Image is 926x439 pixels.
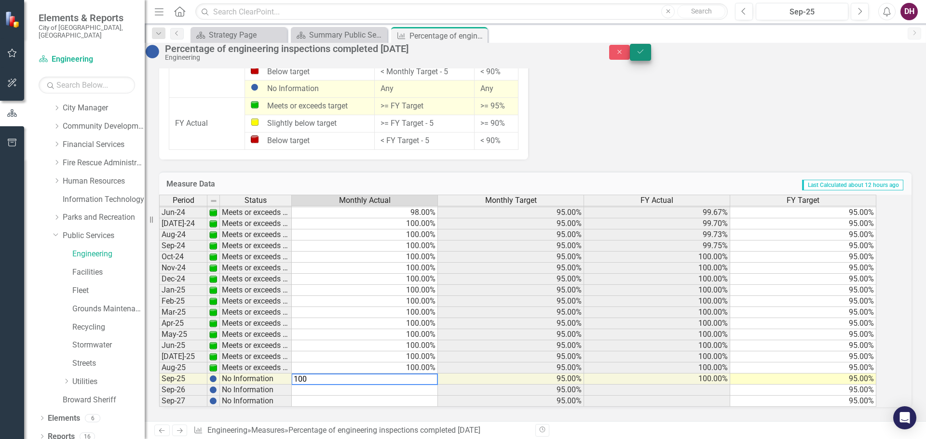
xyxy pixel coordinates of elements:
[209,319,217,327] img: 1UOPjbPZzarJnojPNnPdqcrKqsyubKg2UwelywlROmNPl+gdMW9Kb8ri8GgAAAABJRU5ErkJggg==
[375,133,475,150] td: < FY Target - 5
[438,329,584,340] td: 95.00%
[292,307,438,318] td: 100.00%
[759,6,845,18] div: Sep-25
[438,351,584,362] td: 95.00%
[475,98,518,115] td: >= 95%
[220,385,292,396] td: No Information
[730,296,876,307] td: 95.00%
[72,267,145,278] a: Facilities
[209,286,217,294] img: 1UOPjbPZzarJnojPNnPdqcrKqsyubKg2UwelywlROmNPl+gdMW9Kb8ri8GgAAAABJRU5ErkJggg==
[730,229,876,240] td: 95.00%
[39,54,135,65] a: Engineering
[292,240,438,252] td: 100.00%
[63,194,145,205] a: Information Technology
[72,249,145,260] a: Engineering
[584,252,730,263] td: 100.00%
[251,135,368,146] div: Below target
[730,396,876,407] td: 95.00%
[63,139,145,150] a: Financial Services
[730,340,876,351] td: 95.00%
[292,252,438,263] td: 100.00%
[584,362,730,373] td: 100.00%
[159,373,207,385] td: Sep-25
[72,285,145,296] a: Fleet
[85,414,100,422] div: 6
[209,308,217,316] img: 1UOPjbPZzarJnojPNnPdqcrKqsyubKg2UwelywlROmNPl+gdMW9Kb8ri8GgAAAABJRU5ErkJggg==
[251,101,368,112] div: Meets or exceeds target
[730,351,876,362] td: 95.00%
[438,263,584,274] td: 95.00%
[584,351,730,362] td: 100.00%
[251,67,259,74] img: Below target
[209,364,217,372] img: 1UOPjbPZzarJnojPNnPdqcrKqsyubKg2UwelywlROmNPl+gdMW9Kb8ri8GgAAAABJRU5ErkJggg==
[375,80,475,98] td: Any
[730,240,876,252] td: 95.00%
[438,274,584,285] td: 95.00%
[5,11,22,28] img: ClearPoint Strategy
[730,285,876,296] td: 95.00%
[292,362,438,373] td: 100.00%
[63,230,145,241] a: Public Services
[220,218,292,229] td: Meets or exceeds target
[584,274,730,285] td: 100.00%
[292,351,438,362] td: 100.00%
[220,263,292,274] td: Meets or exceeds target
[159,296,207,307] td: Feb-25
[220,373,292,385] td: No Information
[220,285,292,296] td: Meets or exceeds target
[584,296,730,307] td: 100.00%
[209,264,217,272] img: 1UOPjbPZzarJnojPNnPdqcrKqsyubKg2UwelywlROmNPl+gdMW9Kb8ri8GgAAAABJRU5ErkJggg==
[438,318,584,329] td: 95.00%
[475,63,518,80] td: < 90%
[288,426,480,435] div: Percentage of engineering inspections completed [DATE]
[251,135,259,143] img: Below target
[251,118,368,129] div: Slightly below target
[730,329,876,340] td: 95.00%
[209,242,217,250] img: 1UOPjbPZzarJnojPNnPdqcrKqsyubKg2UwelywlROmNPl+gdMW9Kb8ri8GgAAAABJRU5ErkJggg==
[39,24,135,40] small: City of [GEOGRAPHIC_DATA], [GEOGRAPHIC_DATA]
[787,196,819,205] span: FY Target
[292,340,438,351] td: 100.00%
[220,351,292,362] td: Meets or exceeds target
[292,229,438,240] td: 100.00%
[159,218,207,229] td: [DATE]-24
[730,318,876,329] td: 95.00%
[159,329,207,340] td: May-25
[159,263,207,274] td: Nov-24
[207,426,247,435] a: Engineering
[39,77,135,93] input: Search Below...
[438,396,584,407] td: 95.00%
[209,386,217,394] img: BgCOk07PiH71IgAAAABJRU5ErkJggg==
[72,358,145,369] a: Streets
[584,218,730,229] td: 99.70%
[210,197,218,205] img: 8DAGhfEEPCf229AAAAAElFTkSuQmCC
[584,318,730,329] td: 100.00%
[159,318,207,329] td: Apr-25
[209,397,217,405] img: BgCOk07PiH71IgAAAABJRU5ErkJggg==
[72,376,145,387] a: Utilities
[159,307,207,318] td: Mar-25
[193,29,285,41] a: Strategy Page
[438,362,584,373] td: 95.00%
[375,98,475,115] td: >= FY Target
[245,196,267,205] span: Status
[220,340,292,351] td: Meets or exceeds target
[409,30,485,42] div: Percentage of engineering inspections completed [DATE]
[165,54,590,61] div: Engineering
[159,340,207,351] td: Jun-25
[584,229,730,240] td: 99.73%
[48,413,80,424] a: Elements
[209,353,217,360] img: 1UOPjbPZzarJnojPNnPdqcrKqsyubKg2UwelywlROmNPl+gdMW9Kb8ri8GgAAAABJRU5ErkJggg==
[173,196,194,205] span: Period
[438,207,584,218] td: 95.00%
[640,196,673,205] span: FY Actual
[438,307,584,318] td: 95.00%
[584,329,730,340] td: 100.00%
[475,80,518,98] td: Any
[485,196,537,205] span: Monthly Target
[292,263,438,274] td: 100.00%
[292,296,438,307] td: 100.00%
[169,98,245,150] td: FY Actual
[63,103,145,114] a: City Manager
[438,285,584,296] td: 95.00%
